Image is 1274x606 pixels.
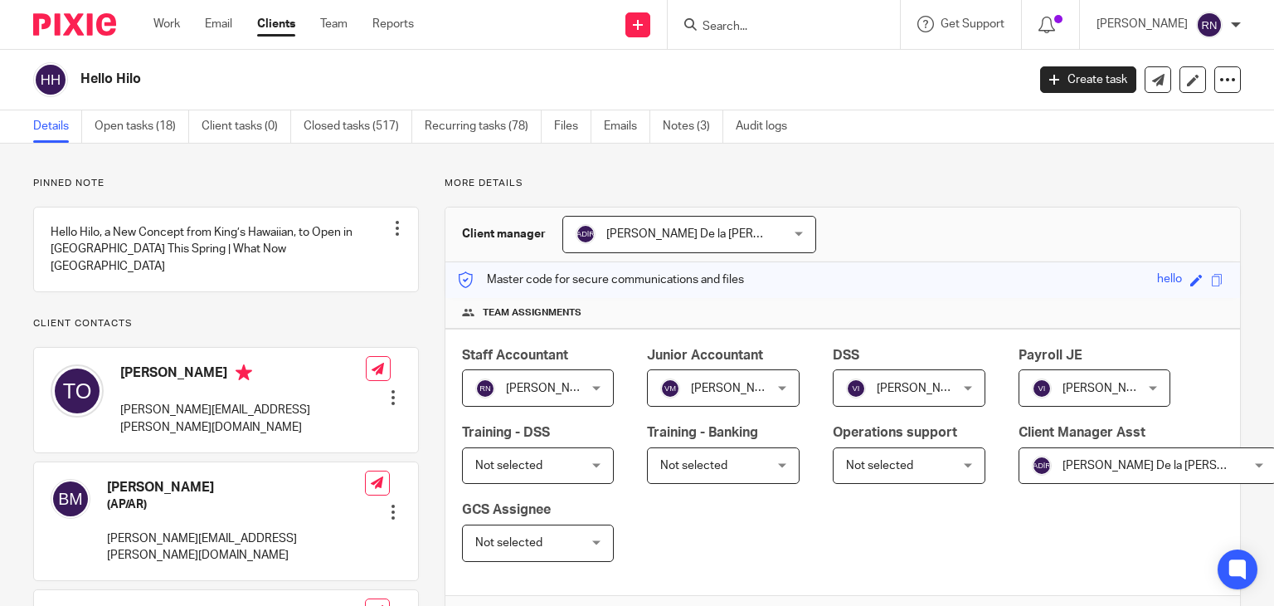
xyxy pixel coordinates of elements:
a: Email [205,16,232,32]
span: Payroll JE [1019,349,1082,362]
a: Team [320,16,348,32]
span: [PERSON_NAME] [506,383,597,394]
span: [PERSON_NAME] [877,383,968,394]
a: Notes (3) [663,110,723,143]
img: svg%3E [846,379,866,398]
img: svg%3E [1032,456,1052,476]
img: svg%3E [33,62,68,97]
h4: [PERSON_NAME] [120,364,366,385]
h3: Client manager [462,226,546,242]
img: svg%3E [660,379,680,398]
a: Work [153,16,180,32]
span: Not selected [475,537,542,549]
span: Staff Accountant [462,349,568,362]
p: More details [445,177,1241,190]
img: Pixie [33,13,116,36]
a: Files [554,110,591,143]
input: Search [701,20,850,35]
i: Primary [236,364,252,381]
span: Not selected [475,460,542,472]
span: DSS [833,349,859,362]
span: Training - DSS [462,426,550,439]
span: Client Manager Asst [1019,426,1145,439]
span: [PERSON_NAME] [1062,383,1154,394]
img: svg%3E [475,379,495,398]
span: Not selected [660,460,727,472]
span: Training - Banking [647,426,758,439]
a: Reports [372,16,414,32]
span: [PERSON_NAME] De la [PERSON_NAME] [606,228,819,240]
img: svg%3E [51,479,90,519]
span: Not selected [846,460,913,472]
h4: [PERSON_NAME] [107,479,365,496]
img: svg%3E [1196,12,1223,38]
a: Clients [257,16,295,32]
p: Client contacts [33,317,419,330]
span: GCS Assignee [462,503,551,516]
span: [PERSON_NAME] [691,383,782,394]
a: Open tasks (18) [95,110,189,143]
p: Pinned note [33,177,419,190]
div: hello [1157,271,1182,290]
span: Get Support [941,18,1004,30]
h5: (AP/AR) [107,496,365,513]
a: Emails [604,110,650,143]
img: svg%3E [576,224,596,244]
h2: Hello Hilo [80,71,829,88]
span: Team assignments [483,306,581,320]
a: Audit logs [736,110,800,143]
a: Create task [1040,66,1136,93]
a: Closed tasks (517) [304,110,412,143]
img: svg%3E [51,364,104,418]
p: [PERSON_NAME][EMAIL_ADDRESS][PERSON_NAME][DOMAIN_NAME] [107,530,365,564]
img: svg%3E [1032,379,1052,398]
span: Junior Accountant [647,349,763,362]
a: Details [33,110,82,143]
p: [PERSON_NAME] [1097,16,1188,32]
p: Master code for secure communications and files [458,271,744,288]
span: Operations support [833,426,957,439]
p: [PERSON_NAME][EMAIL_ADDRESS][PERSON_NAME][DOMAIN_NAME] [120,402,366,436]
a: Recurring tasks (78) [425,110,542,143]
a: Client tasks (0) [202,110,291,143]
